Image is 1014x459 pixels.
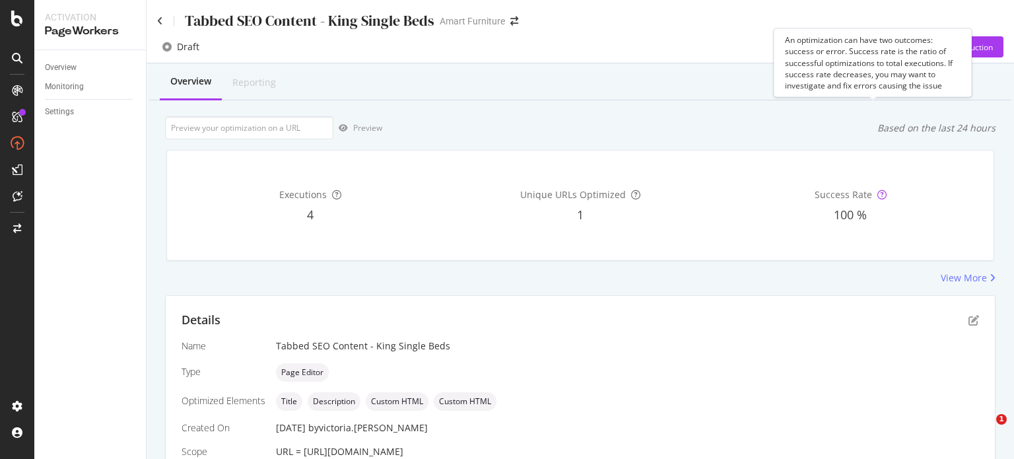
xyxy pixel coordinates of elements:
div: Monitoring [45,80,84,94]
div: neutral label [276,363,329,382]
div: by victoria.[PERSON_NAME] [308,421,428,435]
div: Amart Furniture [440,15,505,28]
div: Based on the last 24 hours [877,122,996,135]
a: Click to go back [157,17,163,26]
span: 1 [577,207,584,223]
span: Success Rate [815,188,872,201]
div: View More [941,271,987,285]
span: 1 [996,414,1007,425]
span: Unique URLs Optimized [520,188,626,201]
div: Overview [170,75,211,88]
a: Overview [45,61,137,75]
span: Description [313,398,355,406]
div: Reporting [232,76,276,89]
span: Custom HTML [371,398,423,406]
div: neutral label [366,392,428,411]
div: Tabbed SEO Content - King Single Beds [276,339,979,353]
div: Settings [45,105,74,119]
input: Preview your optimization on a URL [165,116,333,139]
button: Preview [333,118,382,139]
div: arrow-right-arrow-left [510,17,518,26]
div: Overview [45,61,77,75]
span: URL = [URL][DOMAIN_NAME] [276,445,403,458]
div: pen-to-square [968,315,979,326]
div: neutral label [276,392,302,411]
div: Tabbed SEO Content - King Single Beds [185,11,434,31]
span: Custom HTML [439,398,491,406]
a: View More [941,271,996,285]
div: PageWorkers [45,24,135,39]
div: Scope [182,445,265,458]
span: Page Editor [281,369,323,376]
div: Type [182,365,265,378]
div: neutral label [434,392,496,411]
div: Details [182,312,220,329]
div: neutral label [308,392,360,411]
iframe: Intercom live chat [969,414,1001,446]
span: Title [281,398,297,406]
div: Optimized Elements [182,394,265,407]
span: Executions [279,188,327,201]
div: Activation [45,11,135,24]
div: [DATE] [276,421,979,435]
div: Preview [353,122,382,133]
div: An optimization can have two outcomes: success or error. Success rate is the ratio of successful ... [774,28,972,97]
a: Monitoring [45,80,137,94]
a: Settings [45,105,137,119]
div: Created On [182,421,265,435]
div: Draft [177,40,199,53]
span: 100 % [834,207,867,223]
span: 4 [307,207,314,223]
div: Name [182,339,265,353]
